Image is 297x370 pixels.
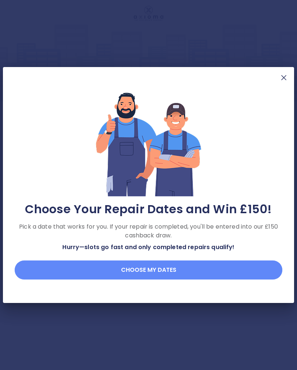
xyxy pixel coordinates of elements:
button: Choose my dates [15,260,282,280]
img: X Mark [279,73,288,82]
p: Pick a date that works for you. If your repair is completed, you'll be entered into our £150 cash... [15,222,282,240]
img: Lottery [95,90,202,197]
p: Hurry—slots go fast and only completed repairs qualify! [15,243,282,252]
h2: Choose Your Repair Dates and Win £150! [15,202,282,217]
